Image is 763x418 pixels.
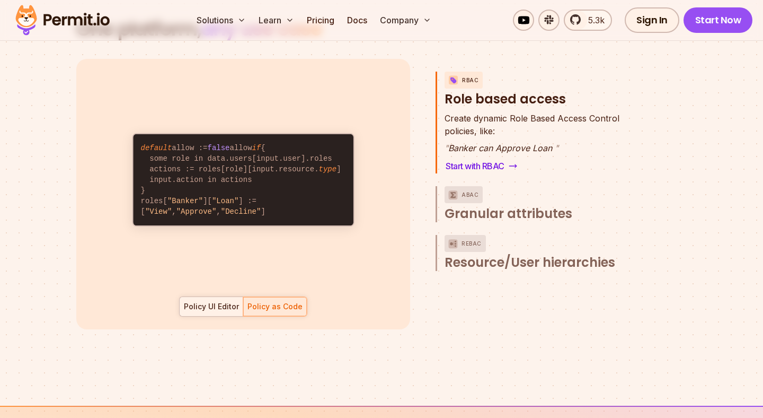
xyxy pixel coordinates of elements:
a: 5.3k [564,10,612,31]
p: Banker can Approve Loan [445,142,619,154]
div: RBACRole based access [445,112,642,173]
span: false [208,144,230,152]
span: Create dynamic Role Based Access Control [445,112,619,125]
span: "View" [145,207,172,216]
a: Start Now [684,7,753,33]
a: Sign In [625,7,679,33]
span: "Approve" [176,207,217,216]
span: Resource/User hierarchies [445,254,615,271]
a: Pricing [303,10,339,31]
button: Learn [254,10,298,31]
button: Company [376,10,436,31]
span: if [252,144,261,152]
button: ABACGranular attributes [445,186,642,222]
div: Policy UI Editor [184,301,239,312]
a: Start with RBAC [445,159,518,173]
span: type [319,165,337,173]
button: Solutions [192,10,250,31]
code: allow := allow { some role in data.users[input.user].roles actions := roles[role][input.resource.... [133,134,353,225]
button: Policy UI Editor [179,297,243,317]
span: " [445,143,448,153]
img: Permit logo [11,2,114,38]
span: "Decline" [221,207,261,216]
p: ABAC [462,186,478,203]
span: "Banker" [167,197,203,205]
span: Granular attributes [445,205,572,222]
span: "Loan" [212,197,238,205]
span: default [140,144,172,152]
p: policies, like: [445,112,619,137]
button: ReBACResource/User hierarchies [445,235,642,271]
p: ReBAC [462,235,482,252]
span: " [555,143,558,153]
a: Docs [343,10,371,31]
span: 5.3k [582,14,605,27]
